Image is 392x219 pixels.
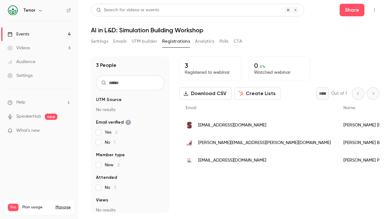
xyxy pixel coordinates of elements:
[96,174,117,181] span: Attended
[105,129,117,136] span: Yes
[186,121,193,129] img: stanford.edu
[260,64,265,69] span: 0 %
[96,61,116,69] h1: 3 People
[186,139,193,147] img: thehartford.com
[105,139,115,146] span: No
[45,114,57,120] span: new
[23,7,35,13] h6: Tenor
[8,72,33,79] div: Settings
[185,62,236,69] p: 3
[343,106,355,110] span: Name
[220,36,229,46] button: Polls
[254,69,305,76] p: Watched webinar
[195,36,215,46] button: Analytics
[114,140,115,145] span: 1
[16,127,40,134] span: What's new
[185,69,236,76] p: Registered to webinar
[105,162,119,168] span: New
[16,99,25,106] span: Help
[56,205,71,210] a: Manage
[198,122,266,129] span: [EMAIL_ADDRESS][DOMAIN_NAME]
[114,185,116,190] span: 3
[8,99,71,106] li: help-dropdown-opener
[8,204,19,211] span: Pro
[96,197,108,203] span: Views
[162,36,190,46] button: Registrations
[113,36,126,46] button: Emails
[331,90,347,97] p: Out of 1
[8,59,35,65] div: Audience
[8,31,29,37] div: Events
[96,7,159,13] div: Search for videos or events
[96,207,164,213] p: No results
[96,152,125,158] span: Member type
[91,26,379,34] h1: AI in L&D: Simulation Building Workshop
[186,157,193,164] img: rexfordindustrial.com
[132,36,157,46] button: UTM builder
[179,87,232,100] button: Download CSV
[96,107,164,113] p: No results
[8,45,30,51] div: Videos
[234,36,242,46] button: CTA
[254,62,305,69] p: 0
[115,130,117,135] span: 2
[96,119,131,126] span: Email verified
[198,157,266,164] span: [EMAIL_ADDRESS][DOMAIN_NAME]
[16,113,41,120] a: SpeakerHub
[91,36,108,46] button: Settings
[105,184,116,191] span: No
[96,97,122,103] span: UTM Source
[117,163,119,167] span: 3
[22,205,52,210] span: Plan usage
[198,140,331,146] span: [PERSON_NAME][EMAIL_ADDRESS][PERSON_NAME][DOMAIN_NAME]
[186,106,196,110] span: Email
[234,87,281,100] button: Create Lists
[8,5,18,15] img: Tenor
[340,4,364,16] button: Share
